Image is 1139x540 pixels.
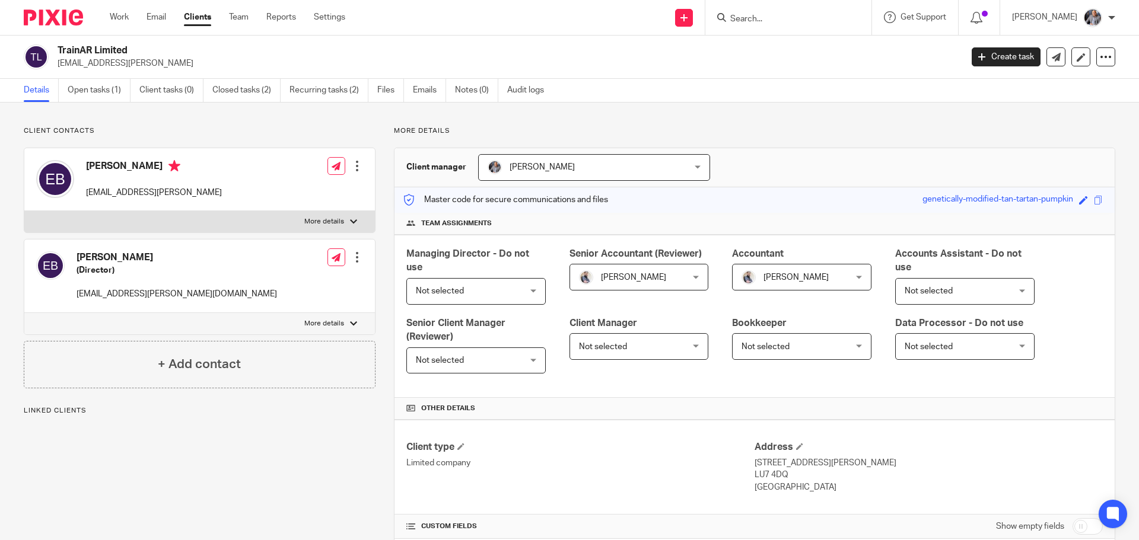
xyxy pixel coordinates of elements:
[895,249,1022,272] span: Accounts Assistant - Do not use
[406,522,755,531] h4: CUSTOM FIELDS
[24,126,376,136] p: Client contacts
[922,193,1073,207] div: genetically-modified-tan-tartan-pumpkin
[901,13,946,21] span: Get Support
[421,219,492,228] span: Team assignments
[488,160,502,174] img: -%20%20-%20studio@ingrained.co.uk%20for%20%20-20220223%20at%20101413%20-%201W1A2026.jpg
[895,318,1023,328] span: Data Processor - Do not use
[569,249,702,258] span: Senior Accountant (Reviewer)
[158,355,241,373] h4: + Add contact
[972,47,1041,66] a: Create task
[229,11,249,23] a: Team
[755,469,1103,481] p: LU7 4DQ
[406,161,466,173] h3: Client manager
[403,194,608,206] p: Master code for secure communications and files
[1012,11,1077,23] p: [PERSON_NAME]
[579,270,593,285] img: Pixie%2002.jpg
[266,11,296,23] a: Reports
[569,318,637,328] span: Client Manager
[732,249,784,258] span: Accountant
[755,441,1103,453] h4: Address
[304,319,344,328] p: More details
[413,79,446,102] a: Emails
[58,44,775,57] h2: TrainAR Limited
[304,217,344,226] p: More details
[755,481,1103,493] p: [GEOGRAPHIC_DATA]
[86,187,222,199] p: [EMAIL_ADDRESS][PERSON_NAME]
[36,251,65,280] img: svg%3E
[421,404,475,413] span: Other details
[455,79,498,102] a: Notes (0)
[377,79,404,102] a: Files
[406,249,529,272] span: Managing Director - Do not use
[24,406,376,416] p: Linked clients
[755,457,1103,469] p: [STREET_ADDRESS][PERSON_NAME]
[742,343,790,351] span: Not selected
[579,343,627,351] span: Not selected
[58,57,954,69] p: [EMAIL_ADDRESS][PERSON_NAME]
[77,251,277,264] h4: [PERSON_NAME]
[406,457,755,469] p: Limited company
[416,356,464,365] span: Not selected
[147,11,166,23] a: Email
[905,343,953,351] span: Not selected
[110,11,129,23] a: Work
[36,160,74,198] img: svg%3E
[601,273,666,282] span: [PERSON_NAME]
[289,79,368,102] a: Recurring tasks (2)
[507,79,553,102] a: Audit logs
[905,287,953,295] span: Not selected
[406,441,755,453] h4: Client type
[24,9,83,25] img: Pixie
[77,288,277,300] p: [EMAIL_ADDRESS][PERSON_NAME][DOMAIN_NAME]
[406,318,505,341] span: Senior Client Manager (Reviewer)
[732,318,787,328] span: Bookkeeper
[24,44,49,69] img: svg%3E
[168,160,180,172] i: Primary
[416,287,464,295] span: Not selected
[996,520,1064,532] label: Show empty fields
[184,11,211,23] a: Clients
[729,14,836,25] input: Search
[86,160,222,175] h4: [PERSON_NAME]
[314,11,345,23] a: Settings
[1083,8,1102,27] img: -%20%20-%20studio@ingrained.co.uk%20for%20%20-20220223%20at%20101413%20-%201W1A2026.jpg
[763,273,829,282] span: [PERSON_NAME]
[24,79,59,102] a: Details
[139,79,203,102] a: Client tasks (0)
[510,163,575,171] span: [PERSON_NAME]
[212,79,281,102] a: Closed tasks (2)
[394,126,1115,136] p: More details
[742,270,756,285] img: Pixie%2002.jpg
[68,79,131,102] a: Open tasks (1)
[77,264,277,276] h5: (Director)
